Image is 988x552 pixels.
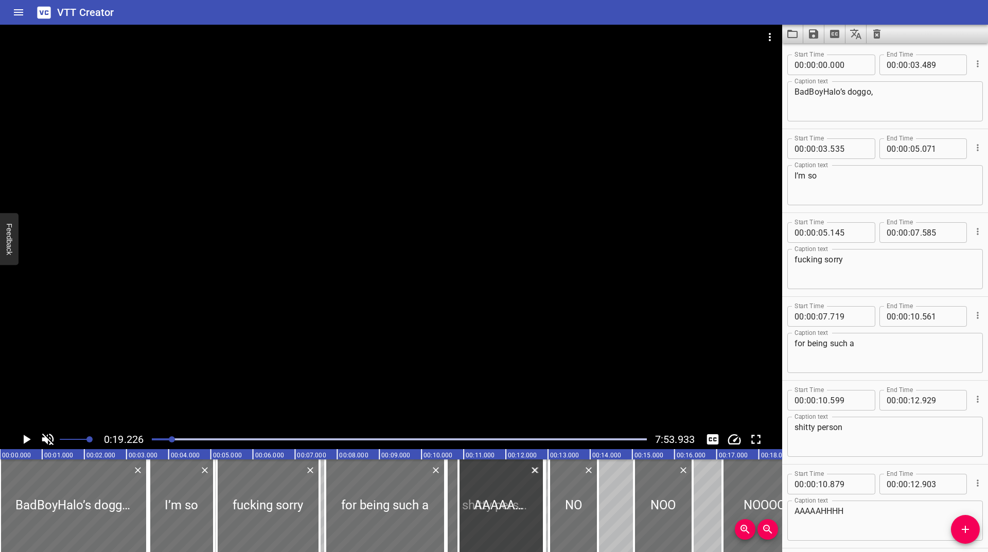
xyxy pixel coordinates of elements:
[828,222,830,243] span: .
[898,138,908,159] input: 00
[804,138,806,159] span: :
[429,464,443,477] button: Delete
[871,28,883,40] svg: Clear captions
[806,138,816,159] input: 00
[920,390,922,411] span: .
[922,390,960,411] input: 929
[818,222,828,243] input: 05
[725,430,744,449] button: Change Playback Speed
[845,25,867,43] button: Translate captions
[896,222,898,243] span: :
[971,386,983,413] div: Cue Options
[339,452,368,459] text: 00:08.000
[971,476,984,490] button: Cue Options
[804,306,806,327] span: :
[816,474,818,494] span: :
[592,452,621,459] text: 00:14.000
[795,422,976,452] textarea: shitty person
[795,55,804,75] input: 00
[786,28,799,40] svg: Load captions from file
[908,474,910,494] span: :
[795,255,976,284] textarea: fucking sorry
[971,141,984,154] button: Cue Options
[816,306,818,327] span: :
[757,25,782,49] button: Video Options
[830,306,868,327] input: 719
[971,309,984,322] button: Cue Options
[971,134,983,161] div: Cue Options
[806,222,816,243] input: 00
[922,306,960,327] input: 561
[920,222,922,243] span: .
[896,138,898,159] span: :
[757,519,778,540] button: Zoom Out
[795,506,976,536] textarea: AAAAAHHHH
[424,452,452,459] text: 00:10.000
[795,222,804,243] input: 00
[910,306,920,327] input: 10
[129,452,157,459] text: 00:03.000
[898,474,908,494] input: 00
[818,55,828,75] input: 00
[528,464,541,477] button: Delete
[795,339,976,368] textarea: for being such a
[16,430,36,449] button: Play/Pause
[795,306,804,327] input: 00
[920,474,922,494] span: .
[830,55,868,75] input: 000
[816,138,818,159] span: :
[297,452,326,459] text: 00:07.000
[920,55,922,75] span: .
[920,138,922,159] span: .
[806,55,816,75] input: 00
[104,433,144,446] span: Current Time
[381,452,410,459] text: 00:09.000
[2,452,31,459] text: 00:00.000
[898,306,908,327] input: 00
[131,464,143,477] div: Delete Cue
[830,138,868,159] input: 535
[86,436,93,442] span: Set video volume
[971,218,983,245] div: Cue Options
[971,57,984,70] button: Cue Options
[806,474,816,494] input: 00
[828,138,830,159] span: .
[910,55,920,75] input: 03
[761,452,790,459] text: 00:18.000
[86,452,115,459] text: 00:02.000
[582,464,595,477] button: Delete
[828,55,830,75] span: .
[828,474,830,494] span: .
[850,28,862,40] svg: Translate captions
[304,464,317,477] button: Delete
[152,438,647,440] div: Play progress
[57,4,114,21] h6: VTT Creator
[719,452,748,459] text: 00:17.000
[828,28,841,40] svg: Extract captions from video
[818,390,828,411] input: 10
[908,55,910,75] span: :
[896,55,898,75] span: :
[255,452,284,459] text: 00:06.000
[887,138,896,159] input: 00
[550,452,579,459] text: 00:13.000
[703,430,722,449] div: Hide/Show Captions
[508,452,537,459] text: 00:12.000
[910,222,920,243] input: 07
[806,390,816,411] input: 00
[910,390,920,411] input: 12
[198,464,210,477] div: Delete Cue
[703,430,722,449] button: Toggle captions
[908,390,910,411] span: :
[795,390,804,411] input: 00
[582,464,594,477] div: Delete Cue
[830,222,868,243] input: 145
[971,393,984,406] button: Cue Options
[971,50,983,77] div: Cue Options
[466,452,495,459] text: 00:11.000
[971,225,984,238] button: Cue Options
[804,474,806,494] span: :
[816,55,818,75] span: :
[920,306,922,327] span: .
[922,222,960,243] input: 585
